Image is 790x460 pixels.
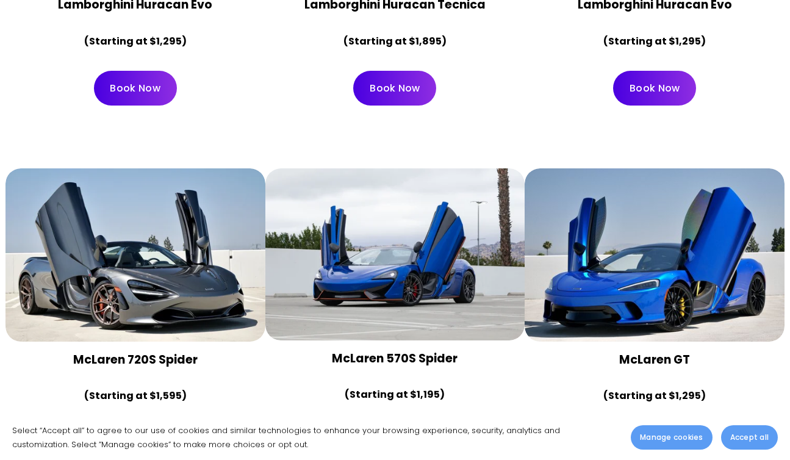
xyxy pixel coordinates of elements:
span: Manage cookies [640,432,703,443]
a: Book Now [94,71,177,106]
strong: McLaren GT [619,351,690,368]
p: Select “Accept all” to agree to our use of cookies and similar technologies to enhance your brows... [12,423,619,451]
strong: (Starting at $1,895) [343,34,447,48]
strong: (Starting at $1,295) [84,34,187,48]
a: Book Now [613,71,696,106]
span: Accept all [730,432,769,443]
strong: McLaren 720S Spider [73,351,198,368]
strong: McLaren 570S Spider [332,350,458,367]
button: Accept all [721,425,778,450]
button: Manage cookies [631,425,712,450]
strong: (Starting at $1,595) [84,389,187,403]
strong: (Starting at $1,295) [603,389,706,403]
a: Book Now [353,71,436,106]
strong: (Starting at $1,295) [603,34,706,48]
strong: (Starting at $1,195) [345,387,445,401]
